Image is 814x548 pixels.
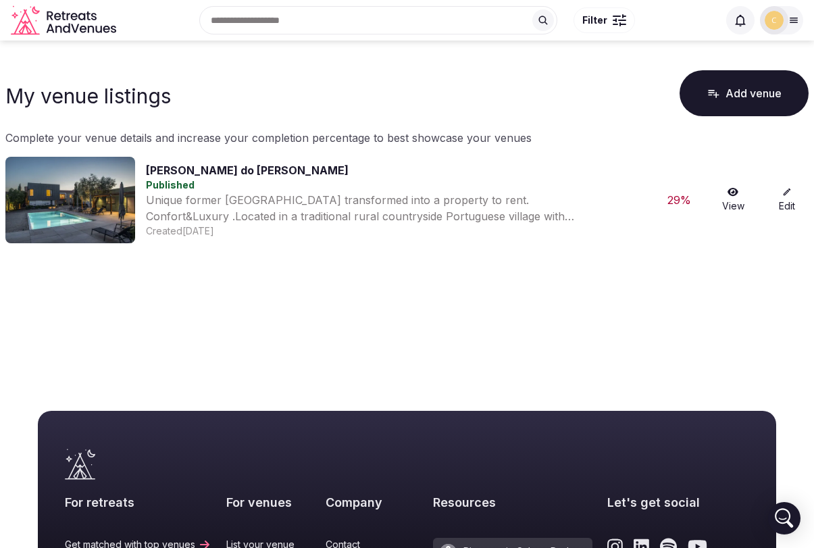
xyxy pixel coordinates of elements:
img: casas-do-lupo [765,11,784,30]
h2: Let's get social [607,494,749,511]
span: Published [146,179,195,191]
span: Filter [582,14,607,27]
a: Visit the homepage [65,449,95,480]
button: Filter [574,7,635,33]
a: Edit [765,187,809,213]
div: 29 % [657,192,701,208]
div: Created [DATE] [146,224,646,238]
div: Open Intercom Messenger [768,502,800,534]
a: [PERSON_NAME] do [PERSON_NAME] [146,164,349,177]
a: View [711,187,755,213]
a: Visit the homepage [11,5,119,36]
img: Venue cover photo for Casas do Lupo [5,157,135,243]
h2: Resources [433,494,592,511]
h2: Company [326,494,418,511]
h1: My venue listings [5,84,171,108]
button: Add venue [680,70,809,116]
h2: For retreats [65,494,211,511]
h2: For venues [226,494,311,511]
div: Unique former [GEOGRAPHIC_DATA] transformed into a property to rent. Confort&Luxury .Located in a... [146,192,585,224]
p: Complete your venue details and increase your completion percentage to best showcase your venues [5,130,809,146]
svg: Retreats and Venues company logo [11,5,119,36]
